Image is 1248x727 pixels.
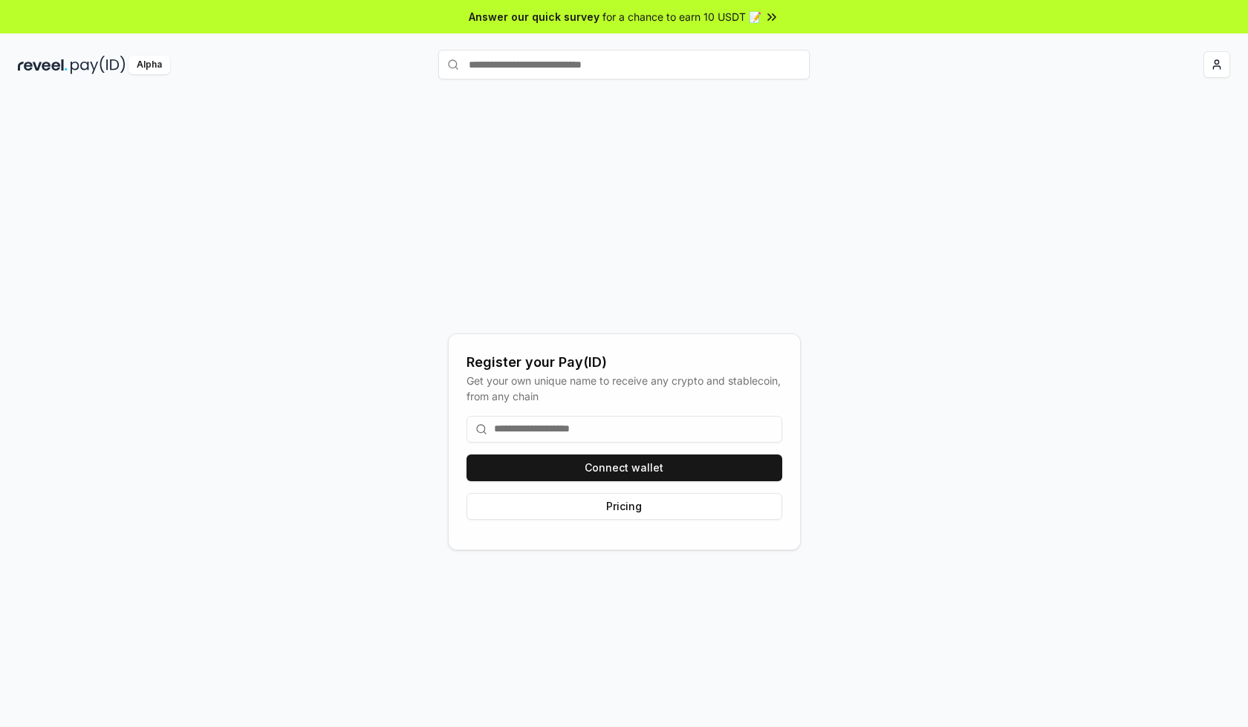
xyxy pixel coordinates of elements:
[602,9,761,25] span: for a chance to earn 10 USDT 📝
[467,352,782,373] div: Register your Pay(ID)
[469,9,599,25] span: Answer our quick survey
[467,493,782,520] button: Pricing
[18,56,68,74] img: reveel_dark
[71,56,126,74] img: pay_id
[129,56,170,74] div: Alpha
[467,454,782,481] button: Connect wallet
[467,373,782,404] div: Get your own unique name to receive any crypto and stablecoin, from any chain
